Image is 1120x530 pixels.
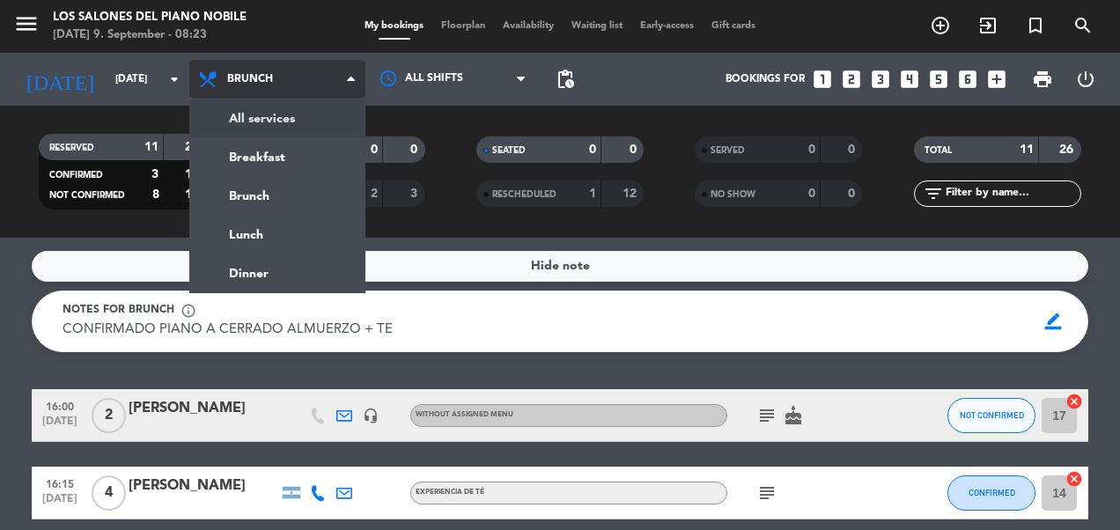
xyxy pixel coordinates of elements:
strong: 0 [808,144,815,156]
strong: 3 [410,188,421,200]
strong: 10 [185,168,203,180]
span: 16:15 [38,473,82,493]
button: NOT CONFIRMED [947,398,1035,433]
i: power_settings_new [1075,69,1096,90]
strong: 0 [589,144,596,156]
strong: 0 [848,144,858,156]
div: LOG OUT [1064,53,1107,106]
strong: 8 [152,188,159,201]
strong: 16 [185,188,203,201]
span: NOT CONFIRMED [960,410,1024,420]
i: looks_one [811,68,834,91]
i: looks_4 [898,68,921,91]
span: Hide note [531,256,590,276]
span: border_color [1036,305,1071,338]
strong: 0 [410,144,421,156]
i: looks_5 [927,68,950,91]
span: 2 [92,398,126,433]
i: looks_two [840,68,863,91]
span: Waiting list [563,21,631,31]
span: Brunch [227,73,273,85]
a: Breakfast [190,138,365,177]
i: cake [783,405,804,426]
span: Gift cards [703,21,764,31]
span: CONFIRMADO PIANO A CERRADO ALMUERZO + TE [63,323,393,336]
a: Dinner [190,254,365,293]
strong: 3 [151,168,158,180]
div: [PERSON_NAME] [129,397,278,420]
span: NO SHOW [711,190,755,199]
span: Floorplan [432,21,494,31]
i: headset_mic [363,408,379,423]
span: [DATE] [38,493,82,513]
strong: 0 [808,188,815,200]
span: print [1032,69,1053,90]
span: CONFIRMED [49,171,103,180]
span: Bookings for [726,73,805,85]
span: RESCHEDULED [492,190,556,199]
button: CONFIRMED [947,475,1035,511]
button: menu [13,11,40,43]
span: Notes for brunch [63,302,174,320]
i: cancel [1065,393,1083,410]
i: add_circle_outline [930,15,951,36]
input: Filter by name... [944,184,1080,203]
span: pending_actions [555,69,576,90]
div: [DATE] 9. September - 08:23 [53,26,247,44]
span: Early-access [631,21,703,31]
a: Lunch [190,216,365,254]
span: RESERVED [49,144,94,152]
span: SEATED [492,146,526,155]
strong: 11 [1020,144,1034,156]
i: menu [13,11,40,37]
span: [DATE] [38,416,82,436]
strong: 0 [630,144,640,156]
a: Brunch [190,177,365,216]
i: turned_in_not [1025,15,1046,36]
i: search [1072,15,1094,36]
i: exit_to_app [977,15,998,36]
strong: 2 [371,188,378,200]
span: Without assigned menu [416,411,513,418]
span: EXPERIENCIA DE TÉ [416,489,484,496]
span: 4 [92,475,126,511]
strong: 0 [848,188,858,200]
div: Los Salones del Piano Nobile [53,9,247,26]
i: subject [756,405,777,426]
span: CONFIRMED [969,488,1015,497]
span: info_outline [181,303,196,319]
strong: 26 [1059,144,1077,156]
i: subject [756,482,777,504]
strong: 26 [185,141,203,153]
strong: 12 [623,188,640,200]
i: add_box [985,68,1008,91]
span: 16:00 [38,395,82,416]
i: filter_list [923,183,944,204]
span: TOTAL [925,146,952,155]
div: [PERSON_NAME] [129,475,278,497]
span: SERVED [711,146,745,155]
i: looks_3 [869,68,892,91]
span: NOT CONFIRMED [49,191,125,200]
i: looks_6 [956,68,979,91]
i: cancel [1065,470,1083,488]
a: All services [190,99,365,138]
i: [DATE] [13,60,107,99]
i: arrow_drop_down [164,69,185,90]
span: Availability [494,21,563,31]
strong: 1 [589,188,596,200]
strong: 0 [371,144,378,156]
span: My bookings [356,21,432,31]
strong: 11 [144,141,158,153]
